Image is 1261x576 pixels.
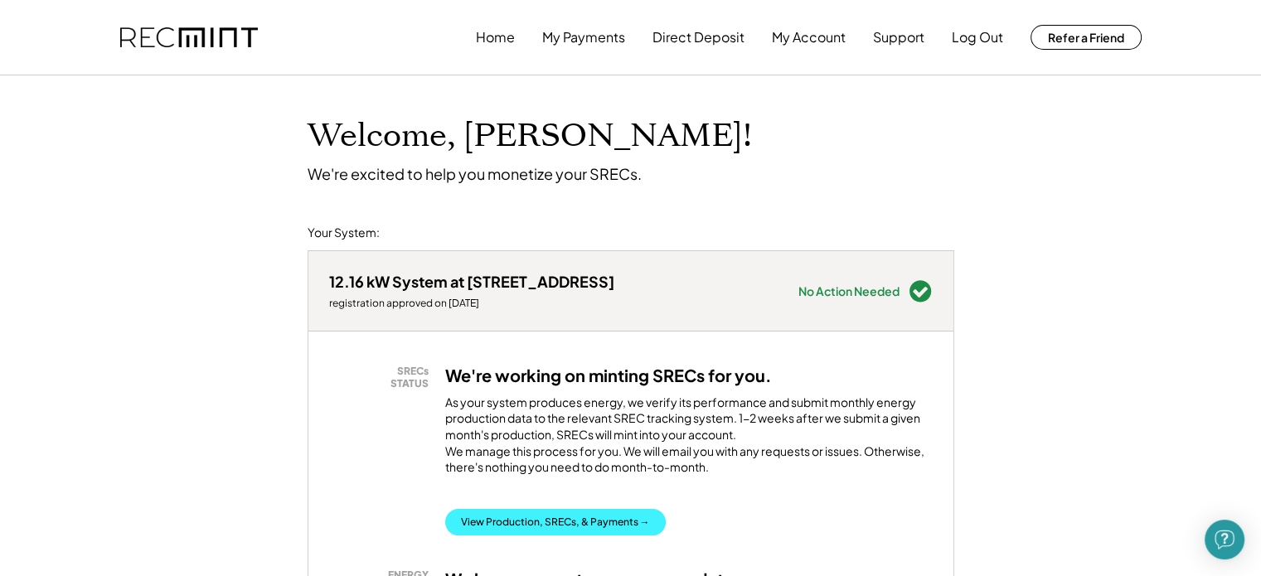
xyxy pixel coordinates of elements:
[652,21,744,54] button: Direct Deposit
[1031,25,1142,50] button: Refer a Friend
[445,365,772,386] h3: We're working on minting SRECs for you.
[445,509,666,535] button: View Production, SRECs, & Payments →
[952,21,1003,54] button: Log Out
[772,21,846,54] button: My Account
[308,225,380,241] div: Your System:
[445,394,933,484] div: As your system produces energy, we verify its performance and submit monthly energy production da...
[329,297,614,310] div: registration approved on [DATE]
[798,285,900,297] div: No Action Needed
[120,27,258,48] img: recmint-logotype%403x.png
[542,21,625,54] button: My Payments
[1205,520,1244,559] div: Open Intercom Messenger
[476,21,515,54] button: Home
[329,272,614,291] div: 12.16 kW System at [STREET_ADDRESS]
[337,365,429,390] div: SRECs STATUS
[873,21,924,54] button: Support
[308,117,752,156] h1: Welcome, [PERSON_NAME]!
[308,164,642,183] div: We're excited to help you monetize your SRECs.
